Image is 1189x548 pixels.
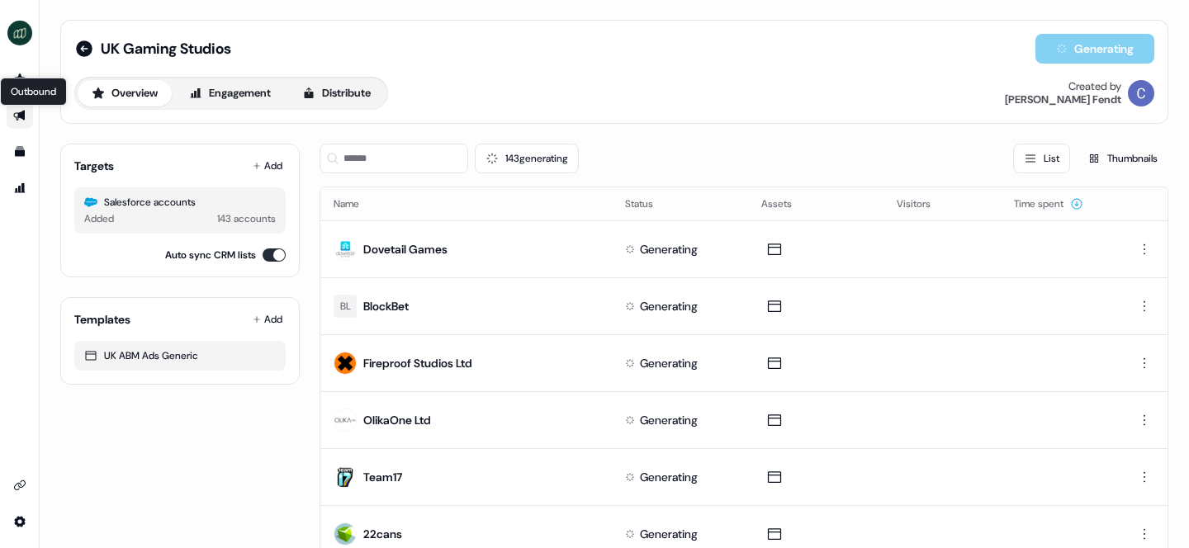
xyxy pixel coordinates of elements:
[175,80,285,106] button: Engagement
[7,508,33,535] a: Go to integrations
[1014,189,1083,219] button: Time spent
[7,102,33,129] a: Go to outbound experience
[165,247,256,263] label: Auto sync CRM lists
[78,80,172,106] button: Overview
[363,412,431,428] div: OlikaOne Ltd
[84,194,276,210] div: Salesforce accounts
[7,66,33,92] a: Go to prospects
[101,39,231,59] span: UK Gaming Studios
[897,189,950,219] button: Visitors
[217,210,276,227] div: 143 accounts
[288,80,385,106] button: Distribute
[363,526,402,542] div: 22cans
[640,298,698,314] div: Generating
[363,298,409,314] div: BlockBet
[249,154,286,177] button: Add
[625,189,673,219] button: Status
[640,241,698,257] div: Generating
[640,526,698,542] div: Generating
[84,210,114,227] div: Added
[7,139,33,165] a: Go to templates
[1005,93,1121,106] div: [PERSON_NAME] Fendt
[249,308,286,331] button: Add
[363,241,448,257] div: Dovetail Games
[334,189,379,219] button: Name
[748,187,884,220] th: Assets
[74,311,130,328] div: Templates
[640,469,698,485] div: Generating
[7,472,33,498] a: Go to integrations
[1077,144,1168,173] button: Thumbnails
[475,144,579,173] button: 143generating
[640,355,698,371] div: Generating
[363,469,402,485] div: Team17
[7,175,33,201] a: Go to attribution
[340,298,351,314] div: BL
[1128,80,1154,106] img: Catherine
[1013,144,1070,173] button: List
[640,412,698,428] div: Generating
[74,158,114,174] div: Targets
[84,347,276,364] div: UK ABM Ads Generic
[363,355,472,371] div: Fireproof Studios Ltd
[1068,80,1121,93] div: Created by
